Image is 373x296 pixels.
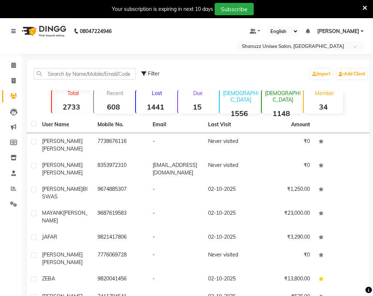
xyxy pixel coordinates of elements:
[42,162,83,168] span: [PERSON_NAME]
[304,102,343,111] strong: 34
[317,28,359,35] span: [PERSON_NAME]
[204,116,259,133] th: Last Visit
[307,90,343,96] p: Member
[204,181,259,205] td: 02-10-2025
[93,133,149,157] td: 7738676116
[55,90,91,96] p: Total
[223,90,259,103] p: [DEMOGRAPHIC_DATA]
[42,251,83,258] span: [PERSON_NAME]
[259,157,314,181] td: ₹0
[215,3,254,15] button: Subscribe
[204,205,259,229] td: 02-10-2025
[179,90,217,96] p: Due
[148,229,204,247] td: -
[42,169,83,176] span: [PERSON_NAME]
[148,116,204,133] th: Email
[42,234,57,240] span: JAFAR
[93,247,149,271] td: 7776069728
[80,21,112,41] b: 08047224946
[148,247,204,271] td: -
[42,186,83,192] span: [PERSON_NAME]
[259,181,314,205] td: ₹1,250.00
[204,133,259,157] td: Never visited
[343,267,366,289] iframe: chat widget
[93,116,149,133] th: Mobile No.
[204,271,259,288] td: 02-10-2025
[204,247,259,271] td: Never visited
[259,133,314,157] td: ₹0
[18,21,68,41] img: logo
[38,116,93,133] th: User Name
[42,145,83,152] span: [PERSON_NAME]
[259,229,314,247] td: ₹3,290.00
[148,181,204,205] td: -
[178,102,217,111] strong: 15
[93,205,149,229] td: 9687619583
[42,259,83,266] span: [PERSON_NAME]
[93,181,149,205] td: 9674885307
[42,210,88,224] span: [PERSON_NAME]
[93,229,149,247] td: 9821417806
[42,210,63,216] span: MAYANK
[262,109,301,118] strong: 1148
[265,90,301,103] p: [DEMOGRAPHIC_DATA]
[136,102,175,111] strong: 1441
[259,205,314,229] td: ₹23,000.00
[139,90,175,96] p: Lost
[94,102,133,111] strong: 608
[148,205,204,229] td: -
[97,90,133,96] p: Recent
[148,157,204,181] td: [EMAIL_ADDRESS][DOMAIN_NAME]
[42,275,55,282] span: ZEBA
[93,271,149,288] td: 9820041456
[204,229,259,247] td: 02-10-2025
[34,68,136,79] input: Search by Name/Mobile/Email/Code
[337,69,367,79] a: Add Client
[310,69,332,79] a: Import
[220,109,259,118] strong: 1556
[148,271,204,288] td: -
[259,247,314,271] td: ₹0
[93,157,149,181] td: 8353972310
[287,116,314,133] th: Amount
[148,70,159,77] span: Filter
[148,133,204,157] td: -
[259,271,314,288] td: ₹13,800.00
[112,5,213,13] div: Your subscription is expiring in next 10 days
[42,138,83,144] span: [PERSON_NAME]
[204,157,259,181] td: Never visited
[52,102,91,111] strong: 2733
